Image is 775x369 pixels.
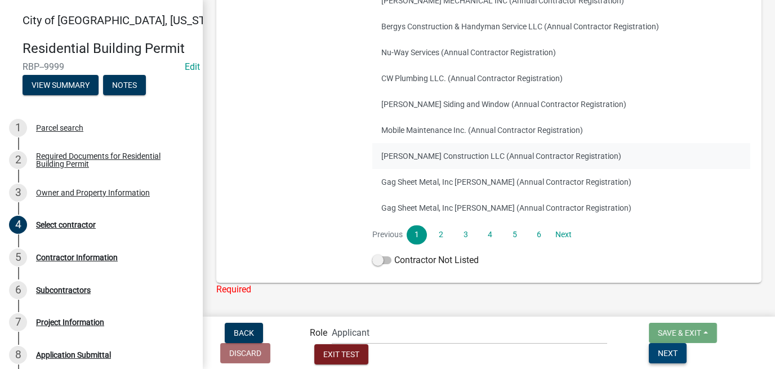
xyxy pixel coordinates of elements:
span: Next [658,348,678,357]
nav: Page navigation [372,225,750,244]
div: 4 [9,216,27,234]
button: Save & Exit [649,323,717,343]
a: Edit [185,61,200,72]
span: Save & Exit [658,328,701,337]
a: Next [553,225,573,244]
button: Gag Sheet Metal, Inc [PERSON_NAME] (Annual Contractor Registration) [372,195,750,221]
div: 8 [9,346,27,364]
a: 1 [407,225,427,244]
div: 1 [9,119,27,137]
h4: Residential Building Permit [23,41,194,57]
a: 2 [431,225,451,244]
div: 5 [9,248,27,266]
div: Select contractor [36,221,96,229]
button: [PERSON_NAME] Construction LLC (Annual Contractor Registration) [372,143,750,169]
div: 6 [9,281,27,299]
span: City of [GEOGRAPHIC_DATA], [US_STATE] [23,14,228,27]
div: Contractor Information [36,254,118,261]
a: 5 [504,225,524,244]
a: 4 [480,225,500,244]
div: 7 [9,313,27,331]
wm-modal-confirm: Summary [23,81,99,90]
label: Role [310,328,327,337]
a: 6 [529,225,549,244]
div: Subcontractors [36,286,91,294]
button: CW Plumbing LLC. (Annual Contractor Registration) [372,65,750,91]
label: Contractor Not Listed [372,254,479,267]
button: Notes [103,75,146,95]
div: 3 [9,184,27,202]
button: Next [649,343,687,363]
div: Required Documents for Residential Building Permit [36,152,185,168]
button: Discard [220,343,270,363]
a: 3 [456,225,476,244]
div: Parcel search [36,124,83,132]
div: Owner and Property Information [36,189,150,197]
div: Project Information [36,318,104,326]
button: View Summary [23,75,99,95]
button: Mobile Maintenance Inc. (Annual Contractor Registration) [372,117,750,143]
wm-modal-confirm: Edit Application Number [185,61,200,72]
button: Gag Sheet Metal, Inc [PERSON_NAME] (Annual Contractor Registration) [372,169,750,195]
span: Exit Test [323,350,359,359]
button: Back [225,323,263,343]
span: RBP--9999 [23,61,180,72]
wm-modal-confirm: Notes [103,81,146,90]
div: Required [216,283,761,296]
button: Nu-Way Services (Annual Contractor Registration) [372,39,750,65]
span: Back [234,328,254,337]
button: Bergys Construction & Handyman Service LLC (Annual Contractor Registration) [372,14,750,39]
button: [PERSON_NAME] Siding and Window (Annual Contractor Registration) [372,91,750,117]
button: Exit Test [314,344,368,364]
div: Application Submittal [36,351,111,359]
div: 2 [9,151,27,169]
